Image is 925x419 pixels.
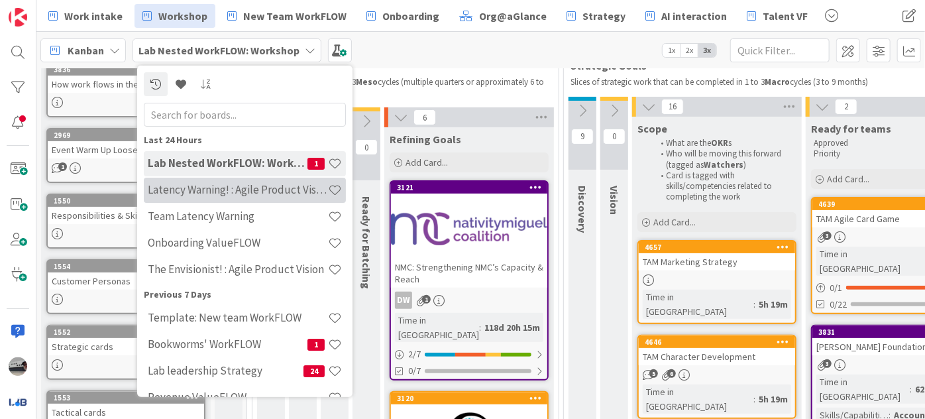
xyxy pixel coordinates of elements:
div: 1554 [48,261,204,272]
span: 9 [571,129,594,145]
span: 6 [667,369,676,378]
div: 5h 19m [755,297,791,312]
span: Scope [637,122,667,135]
span: Add Card... [827,173,869,185]
div: 1554Customer Personas [48,261,204,290]
span: 0/22 [830,298,847,312]
div: 2969 [48,129,204,141]
span: 2 / 7 [408,347,421,361]
span: 3 [823,359,832,368]
span: 1 [58,162,67,171]
div: 3121 [397,183,547,192]
h4: The Envisionist! : Agile Product Vision [148,263,328,276]
span: 5 [649,369,658,378]
div: 4657 [639,241,795,253]
img: avatar [9,392,27,411]
div: Time in [GEOGRAPHIC_DATA] [395,313,479,342]
b: Lab Nested WorkFLOW: Workshop [138,44,299,57]
div: Time in [GEOGRAPHIC_DATA] [643,290,753,319]
div: 3120 [391,392,547,404]
div: 5h 19m [755,392,791,406]
span: 3 [823,231,832,240]
li: Who will be moving this forward (tagged as ) [653,149,794,170]
div: 1550 [54,196,204,206]
h4: Revenue ValueFLOW [148,390,328,404]
div: 4646TAM Character Development [639,336,795,365]
a: 1550Responsibilities & Skill [46,194,205,249]
span: AI interaction [661,8,727,24]
span: Add Card... [653,216,696,228]
span: 1 [307,157,325,169]
span: Discovery [576,186,589,233]
div: 1552Strategic cards [48,326,204,355]
span: Onboarding [382,8,439,24]
a: AI interaction [637,4,735,28]
a: 3836How work flows in the Workshop [46,62,205,117]
span: 1 [307,338,325,350]
span: Work intake [64,8,123,24]
div: 2969Event Warm Up Loosen Up [48,129,204,158]
div: 1552 [54,328,204,337]
span: Ready for teams [811,122,891,135]
div: 4646 [639,336,795,348]
span: 0/7 [408,364,421,378]
div: 3121NMC: Strengthening NMC’s Capacity & Reach [391,182,547,288]
div: Time in [GEOGRAPHIC_DATA] [643,385,753,414]
div: 2969 [54,131,204,140]
h4: Team Latency Warning [148,209,328,223]
span: 6 [413,109,436,125]
div: Previous 7 Days [144,287,346,301]
a: 1552Strategic cards [46,325,205,380]
div: 1550Responsibilities & Skill [48,195,204,224]
span: 0 [355,139,378,155]
a: Onboarding [358,4,447,28]
a: Strategy [559,4,633,28]
h4: Template: New team WorkFLOW [148,311,328,324]
li: What are the s [653,138,794,149]
span: 24 [303,365,325,377]
h4: Lab Nested WorkFLOW: Workshop [148,156,307,170]
div: TAM Marketing Strategy [639,253,795,270]
span: Strategy [582,8,626,24]
div: 1553 [48,392,204,404]
img: Visit kanbanzone.com [9,8,27,27]
div: 118d 20h 15m [481,320,543,335]
div: Strategic cards [48,338,204,355]
div: 4657 [645,243,795,252]
div: 4646 [645,337,795,347]
a: 3121NMC: Strengthening NMC’s Capacity & ReachDWTime in [GEOGRAPHIC_DATA]:118d 20h 15m2/70/7 [390,180,549,381]
a: Talent VF [739,4,816,28]
div: 3836 [54,65,204,74]
strong: Macro [765,76,790,88]
span: 1 [422,295,431,304]
span: 1x [663,44,680,57]
input: Quick Filter... [730,38,830,62]
strong: OKR [711,137,728,149]
h4: Onboarding ValueFLOW [148,236,328,249]
div: 3121 [391,182,547,194]
div: Responsibilities & Skill [48,207,204,224]
a: Org@aGlance [451,4,555,28]
div: DW [395,292,412,309]
span: 3x [698,44,716,57]
div: Event Warm Up Loosen Up [48,141,204,158]
span: 2x [680,44,698,57]
div: TAM Character Development [639,348,795,365]
span: Refining Goals [390,133,461,146]
a: 4657TAM Marketing StrategyTime in [GEOGRAPHIC_DATA]:5h 19m [637,240,796,324]
p: Work which will take .5 to 3 cycles (multiple quarters or approximately 6 to 36 months) [259,77,552,99]
span: : [753,297,755,312]
strong: Watchers [704,159,743,170]
div: 2/7 [391,346,547,363]
div: DW [391,292,547,309]
h4: Bookworms' WorkFLOW [148,337,307,351]
span: Org@aGlance [479,8,547,24]
a: Workshop [135,4,215,28]
span: : [753,392,755,406]
h4: Latency Warning! : Agile Product Vision [148,183,328,196]
input: Search for boards... [144,102,346,126]
div: 3120 [397,394,547,403]
li: Card is tagged with skills/competencies related to completing the work [653,170,794,203]
div: 1552 [48,326,204,338]
span: : [910,382,912,396]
